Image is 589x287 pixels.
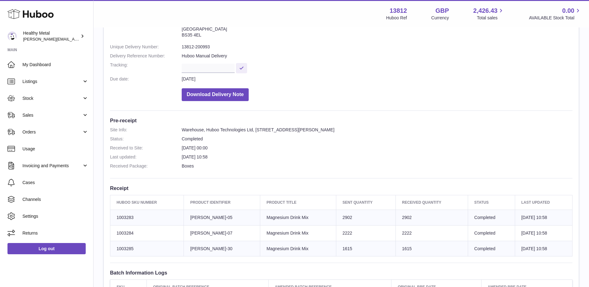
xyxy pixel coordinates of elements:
th: Sent Quantity [336,195,395,210]
th: Received Quantity [396,195,468,210]
a: 0.00 AVAILABLE Stock Total [529,7,582,21]
span: Orders [22,129,82,135]
td: [PERSON_NAME]-30 [184,241,260,256]
td: 2902 [336,210,395,225]
span: Stock [22,95,82,101]
dd: Warehouse, Huboo Technologies Ltd, [STREET_ADDRESS][PERSON_NAME] [182,127,572,133]
dt: Received Package: [110,163,182,169]
span: Cases [22,180,89,186]
dt: Delivery Reference Number: [110,53,182,59]
span: Usage [22,146,89,152]
td: Completed [468,241,515,256]
dt: Due date: [110,76,182,82]
span: Returns [22,230,89,236]
dd: [DATE] 10:58 [182,154,572,160]
span: Channels [22,197,89,202]
dt: Site Info: [110,127,182,133]
span: Settings [22,213,89,219]
th: Last updated [515,195,572,210]
dt: Status: [110,136,182,142]
a: 2,426.43 Total sales [473,7,505,21]
th: Huboo SKU Number [110,195,184,210]
dt: Received to Site: [110,145,182,151]
dd: Boxes [182,163,572,169]
th: Product title [260,195,336,210]
td: Magnesium Drink Mix [260,241,336,256]
dd: Huboo Manual Delivery [182,53,572,59]
td: 1003283 [110,210,184,225]
span: My Dashboard [22,62,89,68]
span: 0.00 [562,7,574,15]
td: Magnesium Drink Mix [260,210,336,225]
td: Completed [468,210,515,225]
button: Download Delivery Note [182,88,249,101]
div: Currency [431,15,449,21]
td: [DATE] 10:58 [515,210,572,225]
span: Invoicing and Payments [22,163,82,169]
dd: [DATE] 00:00 [182,145,572,151]
td: 1615 [396,241,468,256]
th: Status [468,195,515,210]
td: 1615 [336,241,395,256]
td: 1003284 [110,225,184,241]
dt: Tracking: [110,62,182,73]
div: Healthy Metal [23,30,79,42]
h3: Receipt [110,185,572,192]
dd: [DATE] [182,76,572,82]
td: 1003285 [110,241,184,256]
td: [DATE] 10:58 [515,225,572,241]
img: jose@healthy-metal.com [7,32,17,41]
span: Sales [22,112,82,118]
span: [PERSON_NAME][EMAIL_ADDRESS][DOMAIN_NAME] [23,36,125,41]
th: Product Identifier [184,195,260,210]
td: [DATE] 10:58 [515,241,572,256]
span: AVAILABLE Stock Total [529,15,582,21]
td: [PERSON_NAME]-05 [184,210,260,225]
h3: Batch Information Logs [110,269,572,276]
td: [PERSON_NAME]-07 [184,225,260,241]
td: 2902 [396,210,468,225]
span: 2,426.43 [473,7,498,15]
strong: 13812 [390,7,407,15]
div: Huboo Ref [386,15,407,21]
strong: GBP [435,7,449,15]
dd: 13812-200993 [182,44,572,50]
dd: Completed [182,136,572,142]
td: 2222 [396,225,468,241]
dt: Last updated: [110,154,182,160]
a: Log out [7,243,86,254]
dt: Unique Delivery Number: [110,44,182,50]
span: Listings [22,79,82,85]
span: Total sales [477,15,505,21]
td: Magnesium Drink Mix [260,225,336,241]
td: Completed [468,225,515,241]
h3: Pre-receipt [110,117,572,124]
td: 2222 [336,225,395,241]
